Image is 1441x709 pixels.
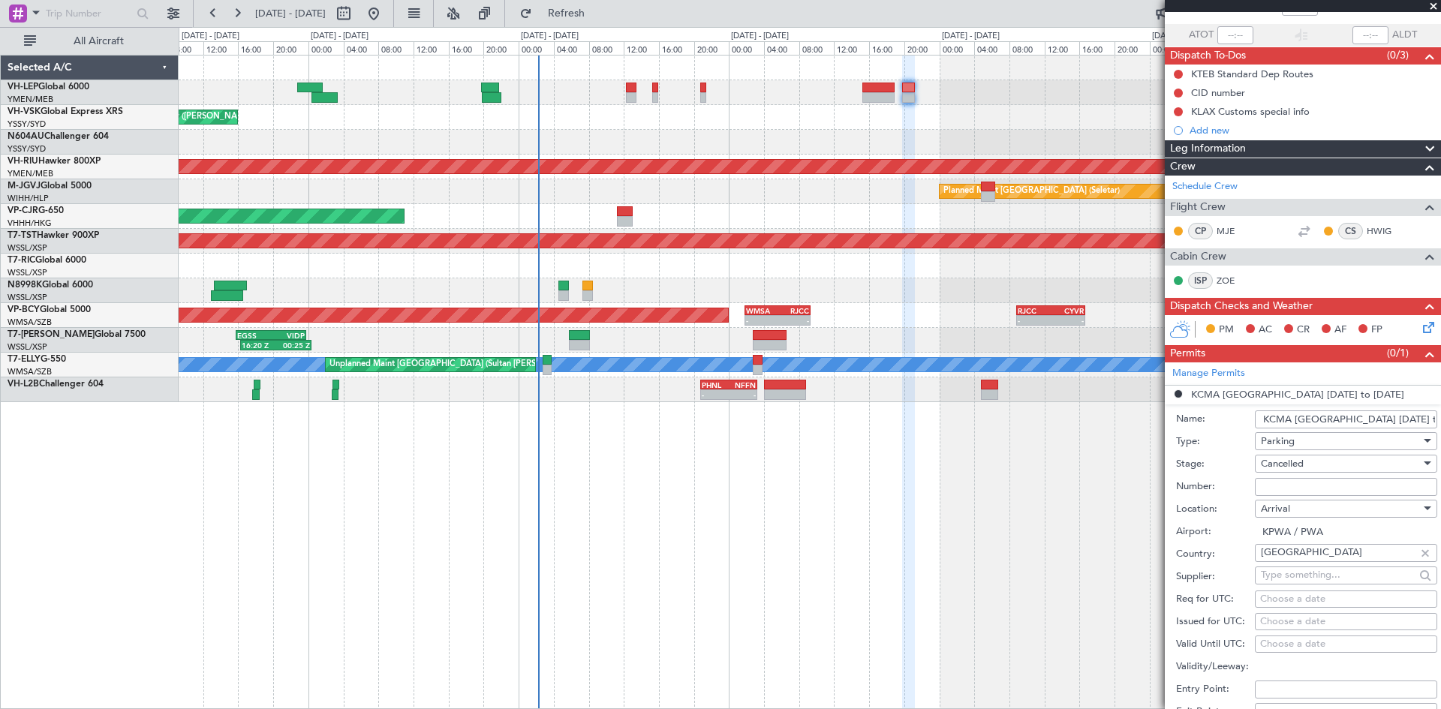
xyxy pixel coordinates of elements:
div: 00:25 Z [276,341,310,350]
div: - [1018,316,1051,325]
a: Schedule Crew [1172,179,1238,194]
a: VP-CJRG-650 [8,206,64,215]
a: YMEN/MEB [8,168,53,179]
a: WMSA/SZB [8,317,52,328]
div: [DATE] - [DATE] [311,30,369,43]
span: Cancelled [1261,457,1304,470]
input: Trip Number [46,2,132,25]
div: 16:00 [238,41,273,55]
a: T7-[PERSON_NAME]Global 7500 [8,330,146,339]
span: AC [1259,323,1272,338]
a: MJE [1217,224,1250,238]
div: 00:00 [1150,41,1185,55]
div: 16:20 Z [242,341,275,350]
a: VH-LEPGlobal 6000 [8,83,89,92]
div: WMSA [746,306,778,315]
div: 04:00 [974,41,1009,55]
span: Arrival [1261,502,1290,515]
div: 08:00 [799,41,835,55]
span: (0/1) [1387,345,1409,361]
div: CP [1188,223,1213,239]
div: [DATE] - [DATE] [521,30,579,43]
div: - [1051,316,1084,325]
div: - [702,390,729,399]
div: 16:00 [1079,41,1115,55]
label: Number: [1176,479,1255,494]
div: EGSS [237,331,271,340]
div: 00:00 [308,41,344,55]
div: 08:00 [378,41,414,55]
input: --:-- [1217,26,1253,44]
span: T7-TST [8,231,37,240]
div: - [746,316,778,325]
a: N604AUChallenger 604 [8,132,109,141]
div: 12:00 [1045,41,1080,55]
span: Dispatch Checks and Weather [1170,298,1313,315]
span: PM [1219,323,1234,338]
span: Leg Information [1170,140,1246,158]
label: Stage: [1176,457,1255,472]
a: Manage Permits [1172,366,1245,381]
a: T7-RICGlobal 6000 [8,256,86,265]
span: [DATE] - [DATE] [255,7,326,20]
input: Type something... [1261,563,1415,586]
div: 20:00 [273,41,308,55]
span: Dispatch To-Dos [1170,47,1246,65]
label: Name: [1176,412,1255,427]
span: Parking [1261,434,1295,448]
span: Cabin Crew [1170,248,1226,266]
div: CYVR [1051,306,1084,315]
a: VHHH/HKG [8,218,52,229]
span: VP-CJR [8,206,38,215]
span: Crew [1170,158,1196,176]
label: Type: [1176,434,1255,449]
div: PHNL [702,380,729,389]
div: NFFN [729,380,756,389]
div: KTEB Standard Dep Routes [1191,68,1313,80]
span: N8998K [8,281,42,290]
div: 20:00 [904,41,940,55]
label: Country: [1176,547,1255,562]
div: 08:00 [1009,41,1045,55]
div: 08:00 [589,41,624,55]
div: [DATE] - [DATE] [182,30,239,43]
a: N8998KGlobal 6000 [8,281,93,290]
div: Add new [1190,124,1433,137]
a: YMEN/MEB [8,94,53,105]
span: Flight Crew [1170,199,1226,216]
div: 04:00 [764,41,799,55]
a: T7-ELLYG-550 [8,355,66,364]
div: [DATE] - [DATE] [1152,30,1210,43]
a: VH-VSKGlobal Express XRS [8,107,123,116]
span: ATOT [1189,28,1214,43]
div: [DATE] - [DATE] [942,30,1000,43]
label: Location: [1176,502,1255,517]
span: FP [1371,323,1382,338]
a: VH-L2BChallenger 604 [8,380,104,389]
a: M-JGVJGlobal 5000 [8,182,92,191]
a: VP-BCYGlobal 5000 [8,305,91,314]
a: WMSA/SZB [8,366,52,377]
div: 12:00 [624,41,659,55]
div: 20:00 [483,41,519,55]
div: 04:00 [344,41,379,55]
label: Supplier: [1176,569,1255,584]
div: - [729,390,756,399]
a: WSSL/XSP [8,341,47,353]
a: ZOE [1217,274,1250,287]
div: 00:00 [940,41,975,55]
div: 20:00 [1115,41,1150,55]
span: T7-RIC [8,256,35,265]
div: Choose a date [1260,592,1432,607]
div: 16:00 [659,41,694,55]
div: RJCC [778,306,809,315]
div: 12:00 [203,41,239,55]
label: Issued for UTC: [1176,614,1255,629]
span: ALDT [1392,28,1417,43]
span: VH-VSK [8,107,41,116]
span: All Aircraft [39,36,158,47]
button: Refresh [513,2,603,26]
span: VH-RIU [8,157,38,166]
span: N604AU [8,132,44,141]
div: Planned Maint [GEOGRAPHIC_DATA] (Seletar) [943,180,1120,203]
